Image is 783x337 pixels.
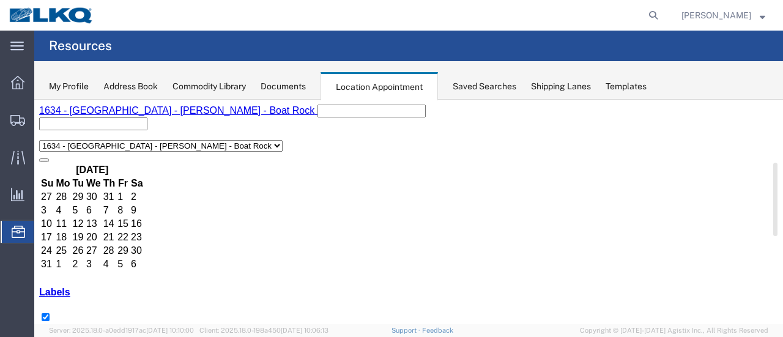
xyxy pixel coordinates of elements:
td: 27 [51,145,67,157]
span: Sopha Sam [681,9,751,22]
td: 29 [83,145,95,157]
td: 19 [38,131,50,144]
div: Commodity Library [173,80,246,93]
div: Documents [261,80,306,93]
td: 14 [69,118,82,130]
td: 4 [69,158,82,171]
td: 18 [21,131,36,144]
button: [PERSON_NAME] [681,8,766,23]
td: 26 [38,145,50,157]
a: Labels [5,187,36,198]
td: 6 [51,105,67,117]
div: Address Book [103,80,158,93]
td: 23 [96,131,109,144]
td: 25 [21,145,36,157]
td: 1 [21,158,36,171]
td: 20 [51,131,67,144]
td: 24 [6,145,20,157]
span: Client: 2025.18.0-198a450 [199,327,328,334]
div: Location Appointment [321,72,438,100]
a: Support [391,327,422,334]
span: [DATE] 10:10:00 [146,327,194,334]
td: 6 [96,158,109,171]
a: Feedback [422,327,453,334]
td: 15 [83,118,95,130]
td: 11 [21,118,36,130]
td: 22 [83,131,95,144]
span: Server: 2025.18.0-a0edd1917ac [49,327,194,334]
span: [DATE] 10:06:13 [281,327,328,334]
td: 9 [96,105,109,117]
td: 16 [96,118,109,130]
td: 5 [83,158,95,171]
td: 17 [6,131,20,144]
iframe: FS Legacy Container [34,100,783,324]
img: logo [9,6,94,24]
td: 3 [51,158,67,171]
td: 2 [38,158,50,171]
td: 10 [6,118,20,130]
td: 31 [6,158,20,171]
td: 30 [96,145,109,157]
td: 5 [38,105,50,117]
div: Templates [606,80,647,93]
td: 28 [69,145,82,157]
td: 21 [69,131,82,144]
td: 8 [83,105,95,117]
td: 13 [51,118,67,130]
h4: Resources [49,31,112,61]
td: 12 [38,118,50,130]
span: Copyright © [DATE]-[DATE] Agistix Inc., All Rights Reserved [580,325,768,336]
div: Saved Searches [453,80,516,93]
div: My Profile [49,80,89,93]
td: 7 [69,105,82,117]
div: Shipping Lanes [531,80,591,93]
